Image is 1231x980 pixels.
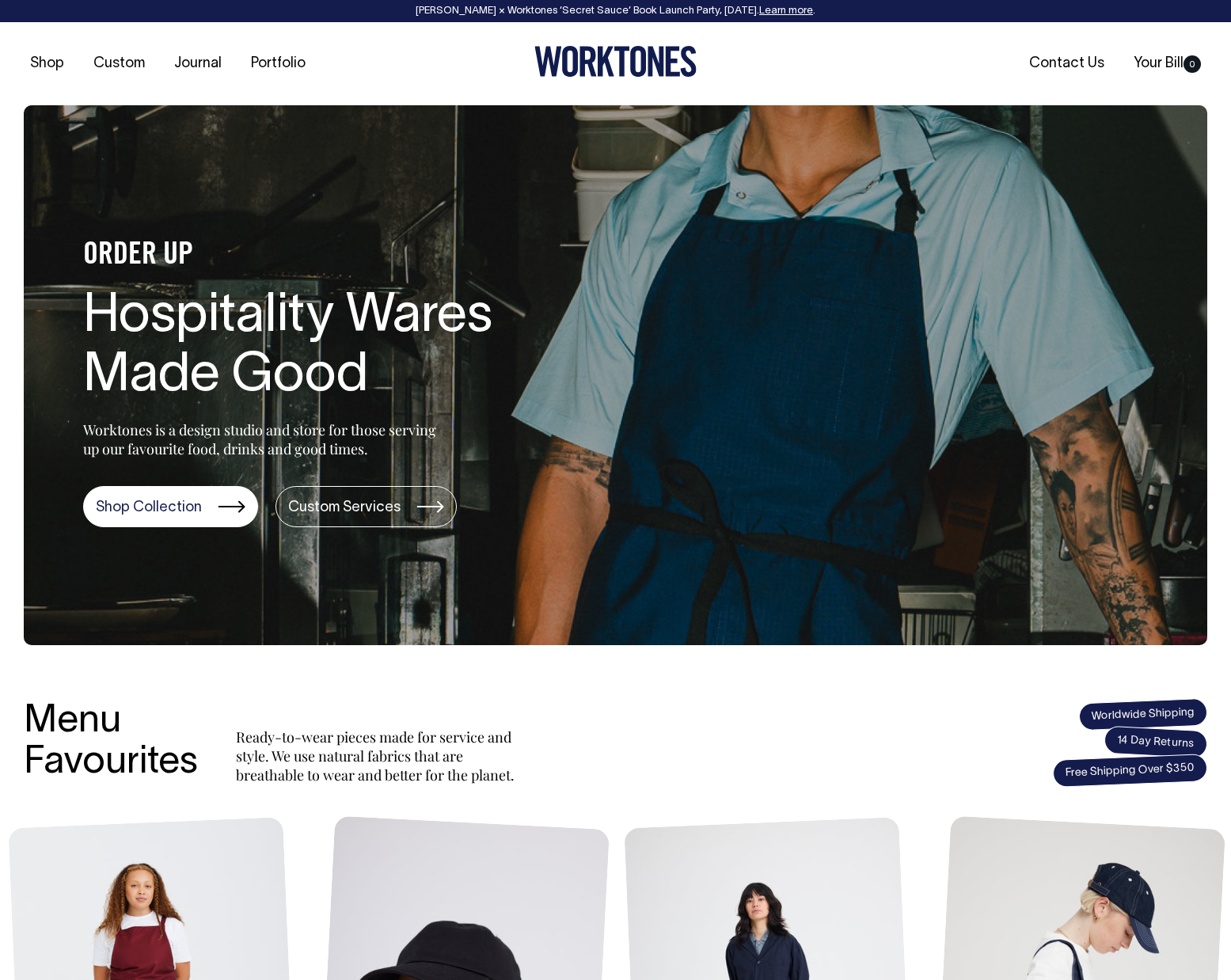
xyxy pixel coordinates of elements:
[24,51,70,77] a: Shop
[245,51,312,77] a: Portfolio
[1127,51,1207,77] a: Your Bill0
[1023,51,1111,77] a: Contact Us
[236,727,521,784] p: Ready-to-wear pieces made for service and style. We use natural fabrics that are breathable to we...
[16,6,1215,17] div: [PERSON_NAME] × Worktones ‘Secret Sauce’ Book Launch Party, [DATE]. .
[24,701,198,785] h3: Menu Favourites
[83,420,443,458] p: Worktones is a design studio and store for those serving up our favourite food, drinks and good t...
[759,6,813,16] a: Learn more
[1184,55,1201,73] span: 0
[1078,698,1207,731] span: Worldwide Shipping
[1052,754,1207,788] span: Free Shipping Over $350
[275,486,457,527] a: Custom Services
[83,239,590,272] h4: ORDER UP
[83,288,590,407] h1: Hospitality Wares Made Good
[168,51,228,77] a: Journal
[83,486,258,527] a: Shop Collection
[87,51,151,77] a: Custom
[1104,726,1208,759] span: 14 Day Returns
